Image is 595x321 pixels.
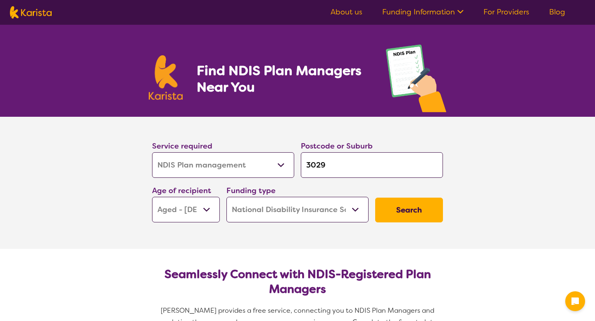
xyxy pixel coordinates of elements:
[152,141,212,151] label: Service required
[386,45,446,117] img: plan-management
[301,152,443,178] input: Type
[375,198,443,222] button: Search
[331,7,362,17] a: About us
[301,141,373,151] label: Postcode or Suburb
[226,186,276,196] label: Funding type
[382,7,464,17] a: Funding Information
[159,267,436,297] h2: Seamlessly Connect with NDIS-Registered Plan Managers
[149,55,183,100] img: Karista logo
[549,7,565,17] a: Blog
[483,7,529,17] a: For Providers
[197,62,369,95] h1: Find NDIS Plan Managers Near You
[10,6,52,19] img: Karista logo
[152,186,211,196] label: Age of recipient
